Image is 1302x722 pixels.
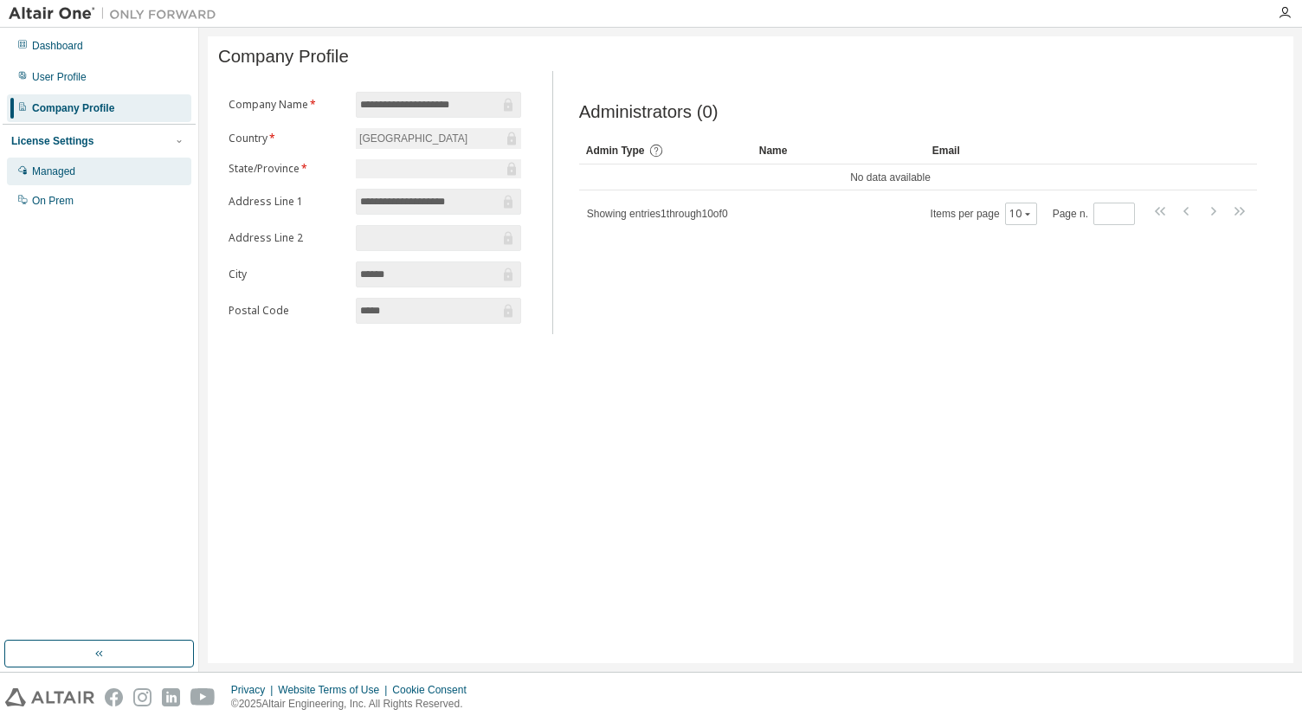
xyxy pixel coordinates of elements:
[9,5,225,23] img: Altair One
[105,688,123,706] img: facebook.svg
[231,683,278,697] div: Privacy
[1009,207,1033,221] button: 10
[229,304,345,318] label: Postal Code
[32,101,114,115] div: Company Profile
[759,137,918,164] div: Name
[579,102,719,122] span: Administrators (0)
[32,164,75,178] div: Managed
[190,688,216,706] img: youtube.svg
[229,268,345,281] label: City
[32,39,83,53] div: Dashboard
[1053,203,1135,225] span: Page n.
[229,162,345,176] label: State/Province
[931,203,1037,225] span: Items per page
[356,128,521,149] div: [GEOGRAPHIC_DATA]
[392,683,476,697] div: Cookie Consent
[162,688,180,706] img: linkedin.svg
[229,231,345,245] label: Address Line 2
[231,697,477,712] p: © 2025 Altair Engineering, Inc. All Rights Reserved.
[229,132,345,145] label: Country
[357,129,470,148] div: [GEOGRAPHIC_DATA]
[587,208,728,220] span: Showing entries 1 through 10 of 0
[5,688,94,706] img: altair_logo.svg
[579,164,1202,190] td: No data available
[218,47,349,67] span: Company Profile
[32,70,87,84] div: User Profile
[133,688,151,706] img: instagram.svg
[586,145,645,157] span: Admin Type
[229,195,345,209] label: Address Line 1
[229,98,345,112] label: Company Name
[32,194,74,208] div: On Prem
[11,134,93,148] div: License Settings
[932,137,1092,164] div: Email
[278,683,392,697] div: Website Terms of Use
